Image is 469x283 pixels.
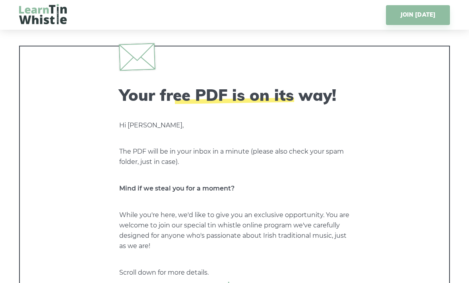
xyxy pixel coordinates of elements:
img: envelope.svg [119,43,155,71]
strong: Mind if we steal you for a moment? [119,185,234,192]
a: JOIN [DATE] [386,5,450,25]
p: The PDF will be in your inbox in a minute (please also check your spam folder, just in case). [119,146,350,167]
p: While you're here, we'd like to give you an exclusive opportunity. You are welcome to join our sp... [119,210,350,251]
p: Hi [PERSON_NAME], [119,120,350,131]
p: Scroll down for more details. [119,268,350,278]
h2: Your free PDF is on its way! [119,85,350,104]
img: LearnTinWhistle.com [19,4,67,24]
